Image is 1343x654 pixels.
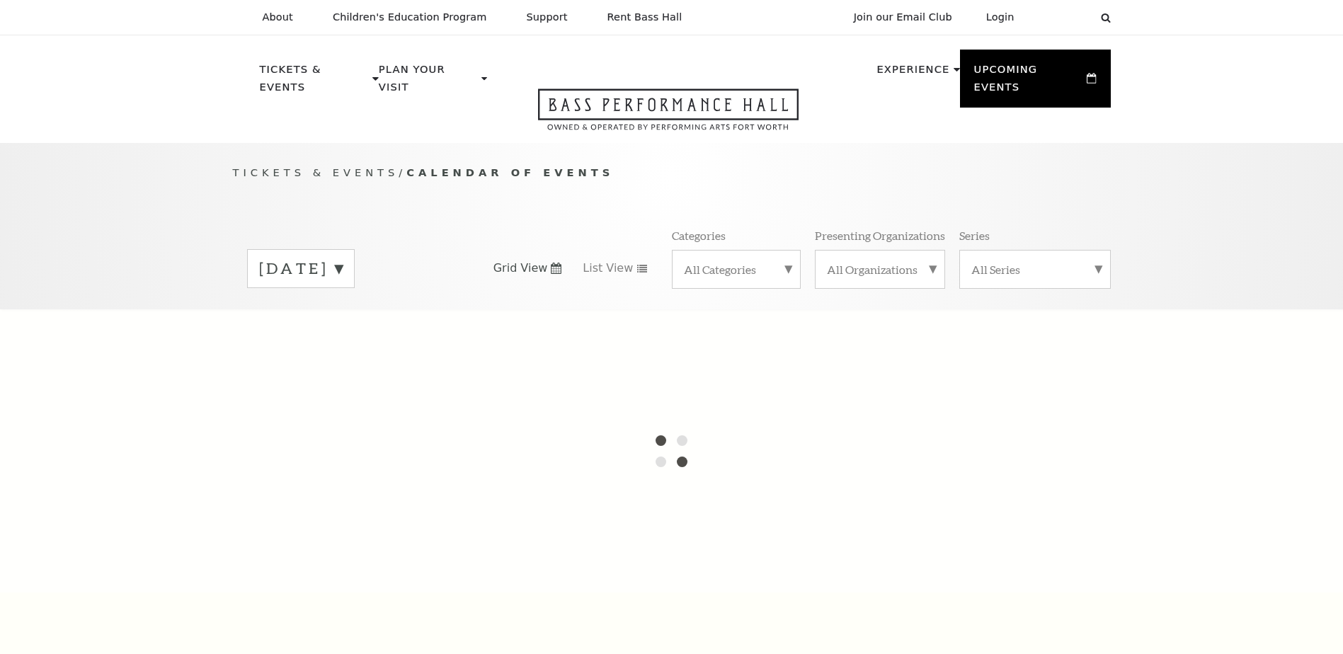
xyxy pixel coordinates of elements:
[527,11,568,23] p: Support
[263,11,293,23] p: About
[959,228,990,243] p: Series
[974,61,1084,104] p: Upcoming Events
[379,61,478,104] p: Plan Your Visit
[971,262,1099,277] label: All Series
[406,166,614,178] span: Calendar of Events
[607,11,682,23] p: Rent Bass Hall
[493,260,548,276] span: Grid View
[233,164,1111,182] p: /
[876,61,949,86] p: Experience
[260,61,370,104] p: Tickets & Events
[259,258,343,280] label: [DATE]
[815,228,945,243] p: Presenting Organizations
[827,262,933,277] label: All Organizations
[684,262,789,277] label: All Categories
[233,166,399,178] span: Tickets & Events
[1037,11,1087,24] select: Select:
[583,260,633,276] span: List View
[333,11,487,23] p: Children's Education Program
[672,228,726,243] p: Categories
